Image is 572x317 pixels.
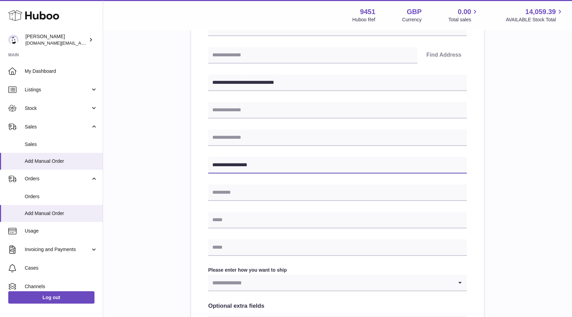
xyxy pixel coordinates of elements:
span: 0.00 [458,7,471,16]
span: Channels [25,283,98,290]
img: amir.ch@gmail.com [8,35,19,45]
span: Add Manual Order [25,158,98,165]
span: Sales [25,141,98,148]
span: [DOMAIN_NAME][EMAIL_ADDRESS][DOMAIN_NAME] [25,40,137,46]
a: Log out [8,291,94,304]
span: Usage [25,228,98,234]
strong: GBP [407,7,422,16]
span: Invoicing and Payments [25,246,90,253]
input: Search for option [208,275,453,291]
div: Currency [402,16,422,23]
span: My Dashboard [25,68,98,75]
span: Add Manual Order [25,210,98,217]
strong: 9451 [360,7,375,16]
span: AVAILABLE Stock Total [506,16,564,23]
div: [PERSON_NAME] [25,33,87,46]
div: Huboo Ref [352,16,375,23]
span: Orders [25,193,98,200]
span: Cases [25,265,98,271]
a: 14,059.39 AVAILABLE Stock Total [506,7,564,23]
span: Sales [25,124,90,130]
span: Listings [25,87,90,93]
span: 14,059.39 [525,7,556,16]
span: Stock [25,105,90,112]
div: Search for option [208,275,467,291]
span: Total sales [448,16,479,23]
label: Please enter how you want to ship [208,267,467,273]
a: 0.00 Total sales [448,7,479,23]
span: Orders [25,176,90,182]
h2: Optional extra fields [208,302,467,310]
